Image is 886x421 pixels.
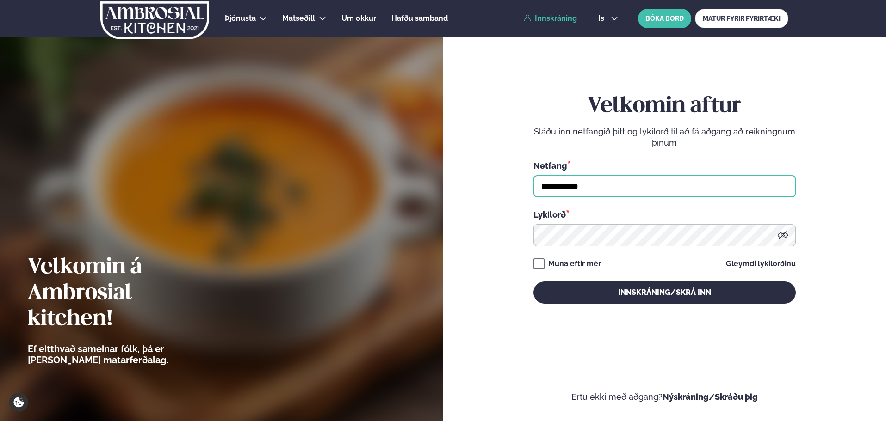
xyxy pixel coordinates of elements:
p: Ef eitthvað sameinar fólk, þá er [PERSON_NAME] matarferðalag. [28,343,220,366]
span: Þjónusta [225,14,256,23]
button: Innskráning/Skrá inn [533,281,796,304]
span: Um okkur [341,14,376,23]
img: logo [99,1,210,39]
a: Þjónusta [225,13,256,24]
a: Nýskráning/Skráðu þig [663,392,758,402]
span: Hafðu samband [391,14,448,23]
h2: Velkomin aftur [533,93,796,119]
a: MATUR FYRIR FYRIRTÆKI [695,9,788,28]
a: Um okkur [341,13,376,24]
span: is [598,15,607,22]
p: Sláðu inn netfangið þitt og lykilorð til að fá aðgang að reikningnum þínum [533,126,796,148]
div: Netfang [533,159,796,171]
p: Ertu ekki með aðgang? [471,391,859,403]
a: Cookie settings [9,393,28,412]
a: Gleymdi lykilorðinu [726,260,796,268]
span: Matseðill [282,14,315,23]
a: Matseðill [282,13,315,24]
a: Innskráning [524,14,577,23]
button: is [591,15,626,22]
div: Lykilorð [533,208,796,220]
button: BÓKA BORÐ [638,9,691,28]
a: Hafðu samband [391,13,448,24]
h2: Velkomin á Ambrosial kitchen! [28,255,220,332]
